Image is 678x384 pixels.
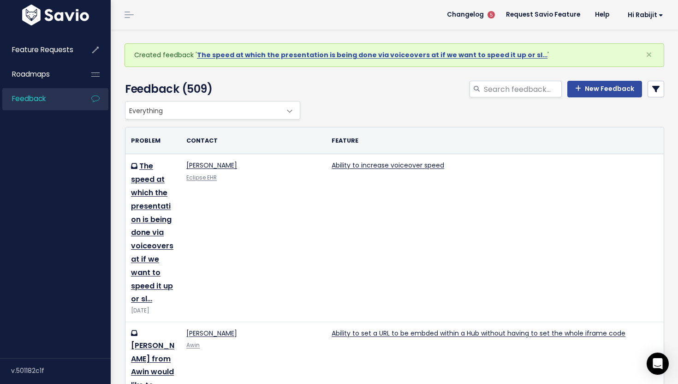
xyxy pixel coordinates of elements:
[588,8,617,22] a: Help
[2,64,77,85] a: Roadmaps
[499,8,588,22] a: Request Savio Feature
[617,8,671,22] a: Hi Rabijit
[2,88,77,109] a: Feedback
[2,39,77,60] a: Feature Requests
[186,342,200,349] a: Awin
[12,69,50,79] span: Roadmaps
[20,5,91,25] img: logo-white.9d6f32f41409.svg
[125,43,664,67] div: Created feedback ' '
[636,44,661,66] button: Close
[567,81,642,97] a: New Feedback
[186,174,217,181] a: Eclipse EHR
[131,161,173,304] a: The speed at which the presentation is being done via voiceovers at if we want to speed it up or sl…
[125,101,300,120] span: Everything
[197,50,547,60] a: The speed at which the presentation is being done via voiceovers at if we want to speed it up or sl…
[488,11,495,18] span: 5
[12,94,46,103] span: Feedback
[125,127,181,154] th: Problem
[11,359,111,383] div: v.501182c1f
[483,81,562,97] input: Search feedback...
[125,81,296,97] h4: Feedback (509)
[186,329,237,338] a: [PERSON_NAME]
[628,12,663,18] span: Hi Rabijit
[447,12,484,18] span: Changelog
[12,45,73,54] span: Feature Requests
[332,329,625,338] a: Ability to set a URL to be embded within a Hub without having to set the whole iframe code
[125,102,281,119] span: Everything
[131,306,175,316] div: [DATE]
[186,161,237,170] a: [PERSON_NAME]
[181,127,326,154] th: Contact
[646,47,652,62] span: ×
[647,353,669,375] div: Open Intercom Messenger
[332,161,444,170] a: Ability to increase voiceover speed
